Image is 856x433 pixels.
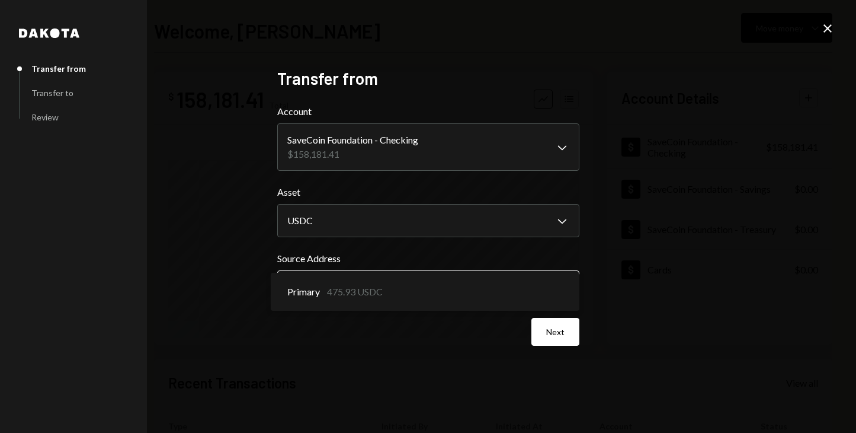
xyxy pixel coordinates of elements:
span: Primary [287,285,320,299]
label: Account [277,104,579,119]
button: Account [277,123,579,171]
button: Asset [277,204,579,237]
div: 475.93 USDC [327,285,383,299]
div: Transfer from [31,63,86,74]
div: Review [31,112,59,122]
label: Asset [277,185,579,199]
button: Source Address [277,270,579,304]
label: Source Address [277,251,579,266]
h2: Transfer from [277,67,579,90]
div: Transfer to [31,88,73,98]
